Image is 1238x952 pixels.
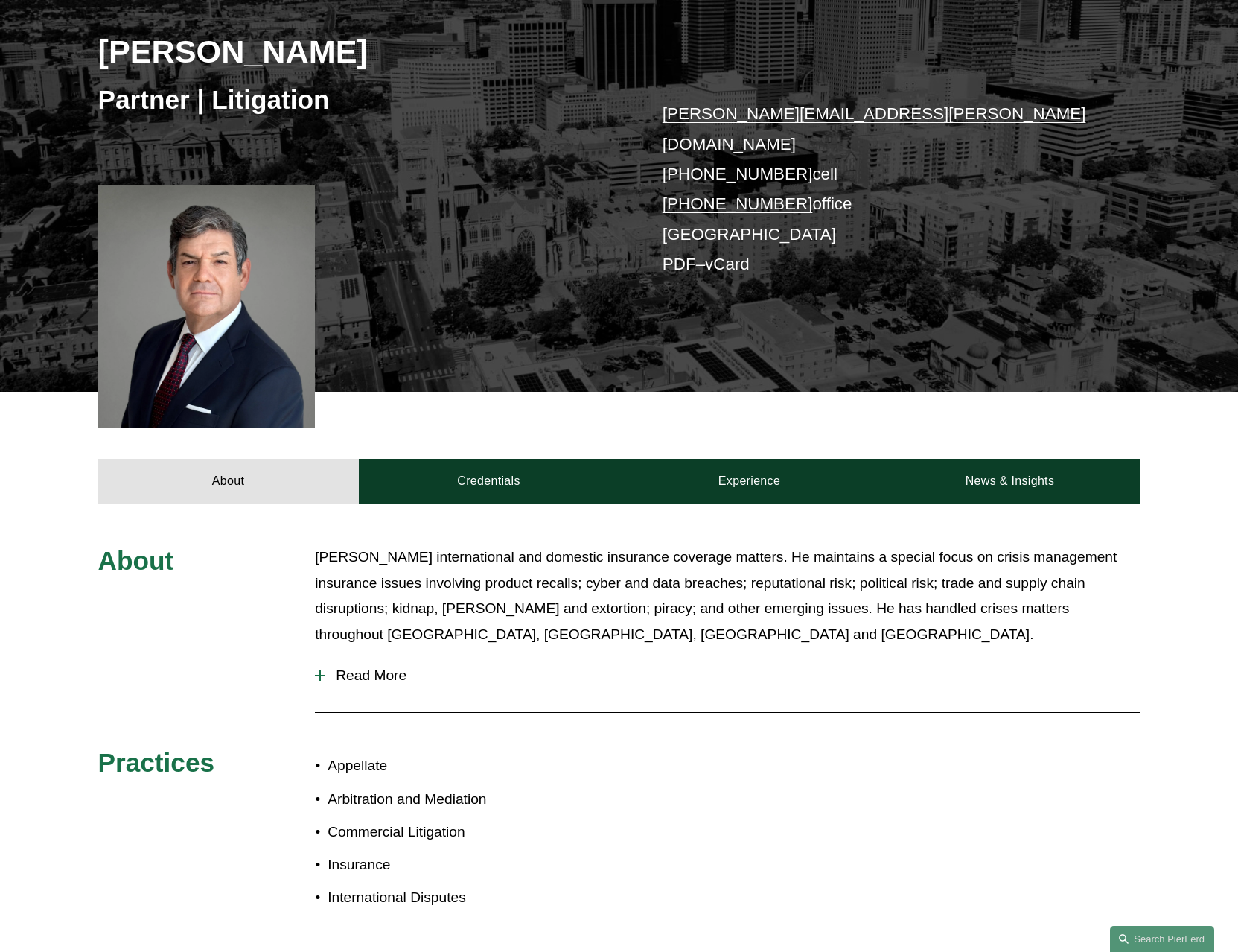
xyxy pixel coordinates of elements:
[663,165,813,183] a: [PHONE_NUMBER]
[328,852,619,878] p: Insurance
[663,104,1086,153] a: [PERSON_NAME][EMAIL_ADDRESS][PERSON_NAME][DOMAIN_NAME]
[619,459,880,504] a: Experience
[98,459,359,504] a: About
[98,32,619,71] h2: [PERSON_NAME]
[325,667,1140,684] span: Read More
[315,656,1140,695] button: Read More
[328,787,619,813] p: Arbitration and Mediation
[705,255,750,273] a: vCard
[663,194,813,213] a: [PHONE_NUMBER]
[359,459,619,504] a: Credentials
[315,545,1140,647] p: [PERSON_NAME] international and domestic insurance coverage matters. He maintains a special focus...
[98,546,174,575] span: About
[328,753,619,779] p: Appellate
[328,885,619,911] p: International Disputes
[1110,926,1214,952] a: Search this site
[879,459,1140,504] a: News & Insights
[663,255,696,273] a: PDF
[663,99,1097,279] p: cell office [GEOGRAPHIC_DATA] –
[98,748,215,777] span: Practices
[328,819,619,845] p: Commercial Litigation
[98,83,619,116] h3: Partner | Litigation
